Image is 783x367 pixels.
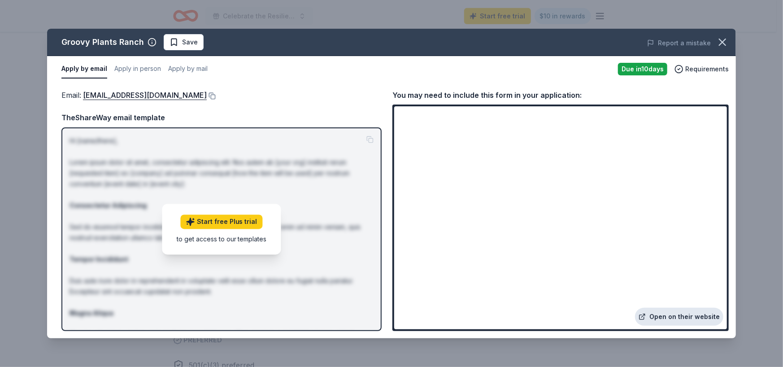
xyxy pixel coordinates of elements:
div: TheShareWay email template [61,112,382,123]
button: Apply by email [61,60,107,79]
strong: Tempor Incididunt [70,255,128,263]
div: to get access to our templates [177,234,267,244]
div: Due in 10 days [618,63,667,75]
span: Save [182,37,198,48]
button: Report a mistake [647,38,711,48]
button: Apply in person [114,60,161,79]
a: Open on their website [635,308,723,326]
span: Email : [61,91,207,100]
button: Save [164,34,204,50]
div: You may need to include this form in your application: [392,89,729,101]
strong: Consectetur Adipiscing [70,201,147,209]
a: Start free Plus trial [181,214,263,229]
a: [EMAIL_ADDRESS][DOMAIN_NAME] [83,89,207,101]
strong: Magna Aliqua [70,309,113,317]
span: Requirements [685,64,729,74]
button: Apply by mail [168,60,208,79]
button: Requirements [674,64,729,74]
div: Groovy Plants Ranch [61,35,144,49]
